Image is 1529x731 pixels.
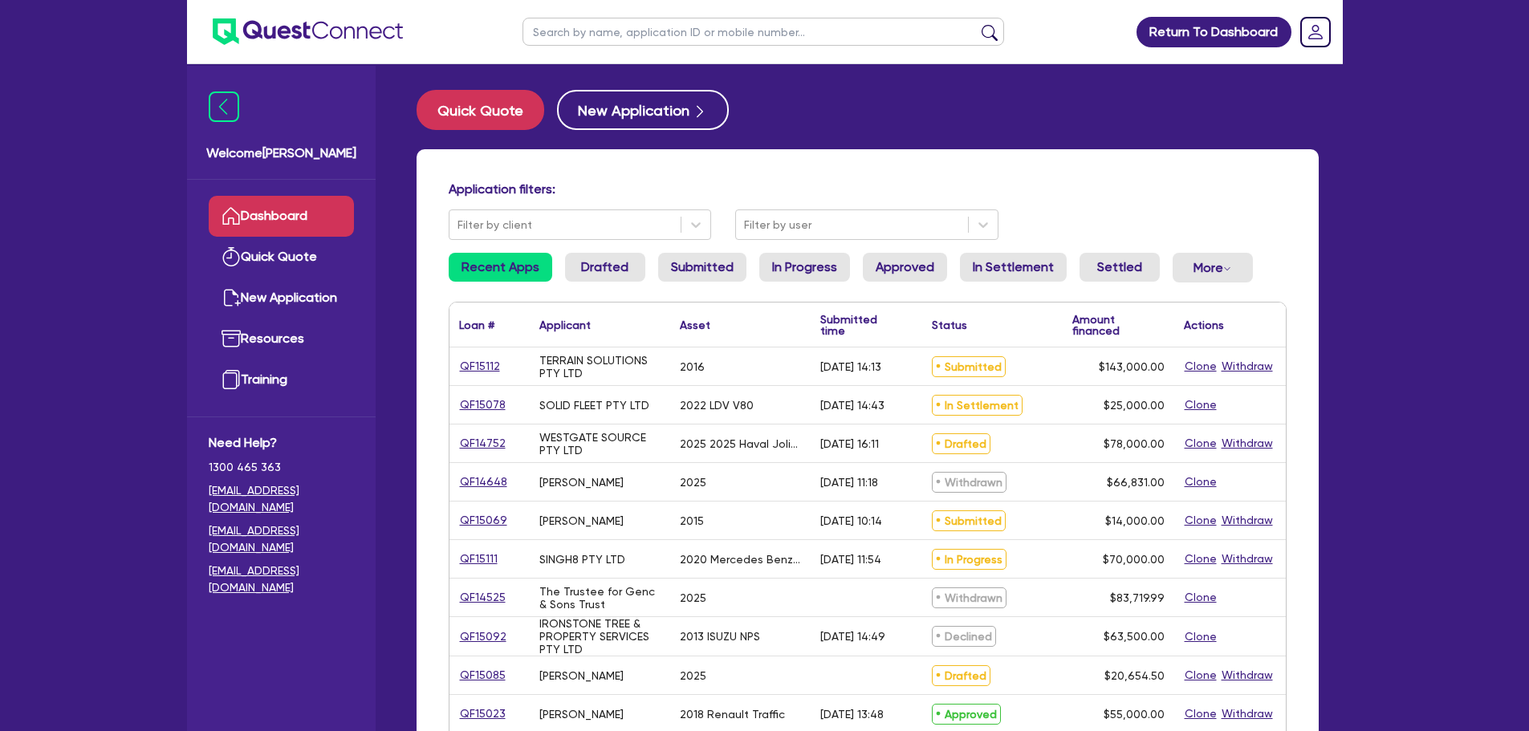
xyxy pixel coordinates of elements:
a: QF15092 [459,627,507,646]
div: 2020 Mercedes Benz Actros 2658 Prime Mover [680,553,801,566]
img: new-application [222,288,241,307]
div: Loan # [459,319,494,331]
div: [PERSON_NAME] [539,476,624,489]
a: Drafted [565,253,645,282]
a: [EMAIL_ADDRESS][DOMAIN_NAME] [209,482,354,516]
button: New Application [557,90,729,130]
span: $66,831.00 [1107,476,1165,489]
a: Quick Quote [417,90,557,130]
span: In Progress [932,549,1006,570]
a: QF15023 [459,705,506,723]
a: QF15069 [459,511,508,530]
img: quick-quote [222,247,241,266]
button: Quick Quote [417,90,544,130]
div: TERRAIN SOLUTIONS PTY LTD [539,354,661,380]
div: 2018 Renault Traffic [680,708,785,721]
a: Quick Quote [209,237,354,278]
div: IRONSTONE TREE & PROPERTY SERVICES PTY LTD [539,617,661,656]
div: [DATE] 16:11 [820,437,879,450]
a: Training [209,359,354,400]
div: Submitted time [820,314,898,336]
button: Dropdown toggle [1173,253,1253,282]
a: Settled [1080,253,1160,282]
div: 2025 [680,591,706,604]
div: Actions [1184,319,1224,331]
div: [DATE] 10:14 [820,514,882,527]
span: $25,000.00 [1104,399,1165,412]
button: Withdraw [1221,666,1274,684]
a: QF15085 [459,666,506,684]
div: 2015 [680,514,704,527]
span: Submitted [932,356,1006,377]
a: Dropdown toggle [1295,11,1336,53]
div: [DATE] 11:54 [820,553,881,566]
span: $78,000.00 [1104,437,1165,450]
button: Withdraw [1221,705,1274,723]
span: $143,000.00 [1099,360,1165,373]
span: Need Help? [209,433,354,453]
div: Status [932,319,967,331]
input: Search by name, application ID or mobile number... [523,18,1004,46]
div: 2025 2025 Haval Jolion Luxury [680,437,801,450]
button: Withdraw [1221,550,1274,568]
img: icon-menu-close [209,91,239,122]
a: In Progress [759,253,850,282]
div: SOLID FLEET PTY LTD [539,399,649,412]
span: $63,500.00 [1104,630,1165,643]
span: 1300 465 363 [209,459,354,476]
button: Clone [1184,473,1218,491]
button: Clone [1184,357,1218,376]
div: [PERSON_NAME] [539,708,624,721]
a: Submitted [658,253,746,282]
div: Applicant [539,319,591,331]
span: $20,654.50 [1104,669,1165,682]
a: [EMAIL_ADDRESS][DOMAIN_NAME] [209,562,354,596]
a: QF14648 [459,473,508,491]
span: Withdrawn [932,587,1006,608]
button: Withdraw [1221,434,1274,453]
span: Declined [932,626,996,647]
a: Return To Dashboard [1137,17,1291,47]
button: Clone [1184,434,1218,453]
span: Welcome [PERSON_NAME] [206,144,356,163]
h4: Application filters: [449,181,1287,197]
span: Approved [932,704,1001,725]
a: QF15112 [459,357,501,376]
span: Submitted [932,510,1006,531]
a: QF15111 [459,550,498,568]
a: QF14752 [459,434,506,453]
div: 2025 [680,669,706,682]
img: resources [222,329,241,348]
a: New Application [209,278,354,319]
div: [DATE] 14:13 [820,360,881,373]
span: Drafted [932,433,990,454]
div: [DATE] 13:48 [820,708,884,721]
div: Asset [680,319,710,331]
a: Resources [209,319,354,359]
button: Clone [1184,396,1218,414]
span: Drafted [932,665,990,686]
a: QF14525 [459,588,506,607]
a: [EMAIL_ADDRESS][DOMAIN_NAME] [209,522,354,556]
a: In Settlement [960,253,1067,282]
span: $55,000.00 [1104,708,1165,721]
button: Withdraw [1221,357,1274,376]
button: Withdraw [1221,511,1274,530]
button: Clone [1184,666,1218,684]
div: WESTGATE SOURCE PTY LTD [539,431,661,457]
div: Amount financed [1072,314,1165,336]
button: Clone [1184,705,1218,723]
div: [PERSON_NAME] [539,669,624,682]
a: Approved [863,253,947,282]
button: Clone [1184,550,1218,568]
div: 2013 ISUZU NPS [680,630,760,643]
button: Clone [1184,588,1218,607]
span: In Settlement [932,395,1023,416]
span: $70,000.00 [1103,553,1165,566]
div: [DATE] 14:43 [820,399,884,412]
div: [DATE] 11:18 [820,476,878,489]
div: The Trustee for Genc & Sons Trust [539,585,661,611]
div: [DATE] 14:49 [820,630,885,643]
img: training [222,370,241,389]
